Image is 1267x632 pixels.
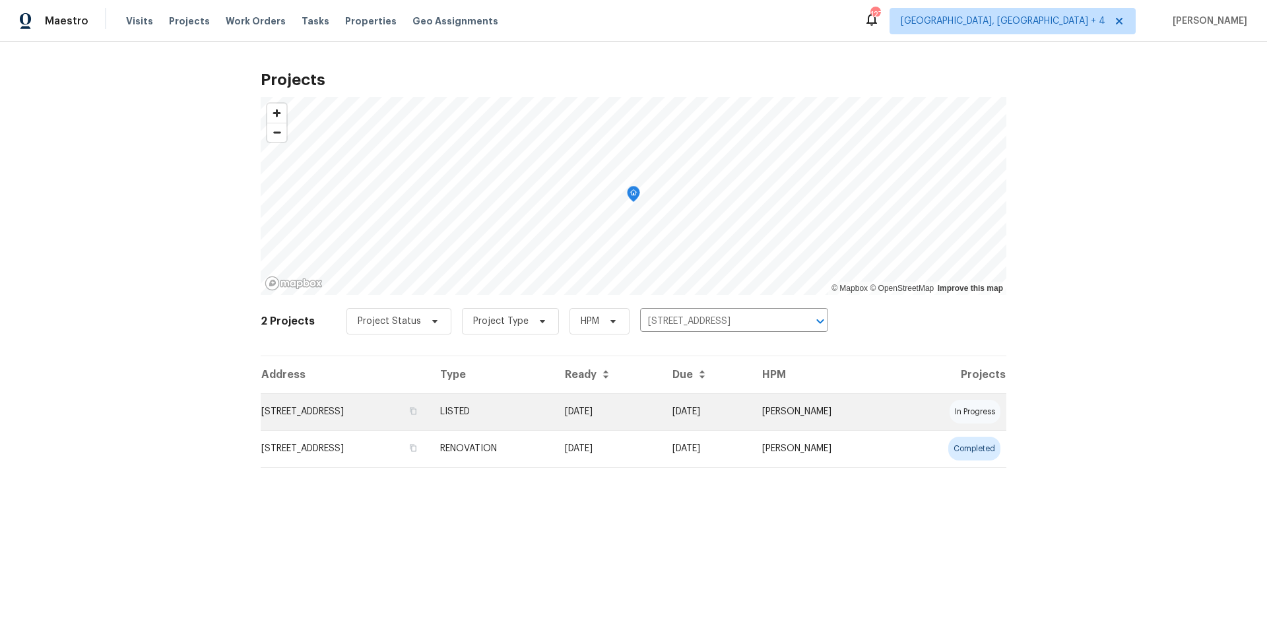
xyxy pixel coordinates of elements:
[627,186,640,206] div: Map marker
[473,315,529,328] span: Project Type
[662,356,752,393] th: Due
[430,393,554,430] td: LISTED
[412,15,498,28] span: Geo Assignments
[811,312,829,331] button: Open
[870,8,880,21] div: 127
[554,393,662,430] td: [DATE]
[430,356,554,393] th: Type
[581,315,599,328] span: HPM
[261,356,430,393] th: Address
[261,73,1006,86] h2: Projects
[430,430,554,467] td: RENOVATION
[554,430,662,467] td: Acq COE 2025-09-04T00:00:00.000Z
[261,393,430,430] td: [STREET_ADDRESS]
[358,315,421,328] span: Project Status
[752,393,896,430] td: [PERSON_NAME]
[831,284,868,293] a: Mapbox
[169,15,210,28] span: Projects
[938,284,1003,293] a: Improve this map
[345,15,397,28] span: Properties
[901,15,1105,28] span: [GEOGRAPHIC_DATA], [GEOGRAPHIC_DATA] + 4
[752,430,896,467] td: [PERSON_NAME]
[554,356,662,393] th: Ready
[1167,15,1247,28] span: [PERSON_NAME]
[261,430,430,467] td: [STREET_ADDRESS]
[267,123,286,142] button: Zoom out
[662,393,752,430] td: [DATE]
[950,400,1000,424] div: in progress
[302,16,329,26] span: Tasks
[870,284,934,293] a: OpenStreetMap
[45,15,88,28] span: Maestro
[897,356,1007,393] th: Projects
[261,97,1006,295] canvas: Map
[640,311,791,332] input: Search projects
[752,356,896,393] th: HPM
[407,442,419,454] button: Copy Address
[662,430,752,467] td: [DATE]
[261,315,315,328] h2: 2 Projects
[407,405,419,417] button: Copy Address
[126,15,153,28] span: Visits
[267,104,286,123] button: Zoom in
[226,15,286,28] span: Work Orders
[948,437,1000,460] div: completed
[265,276,323,291] a: Mapbox homepage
